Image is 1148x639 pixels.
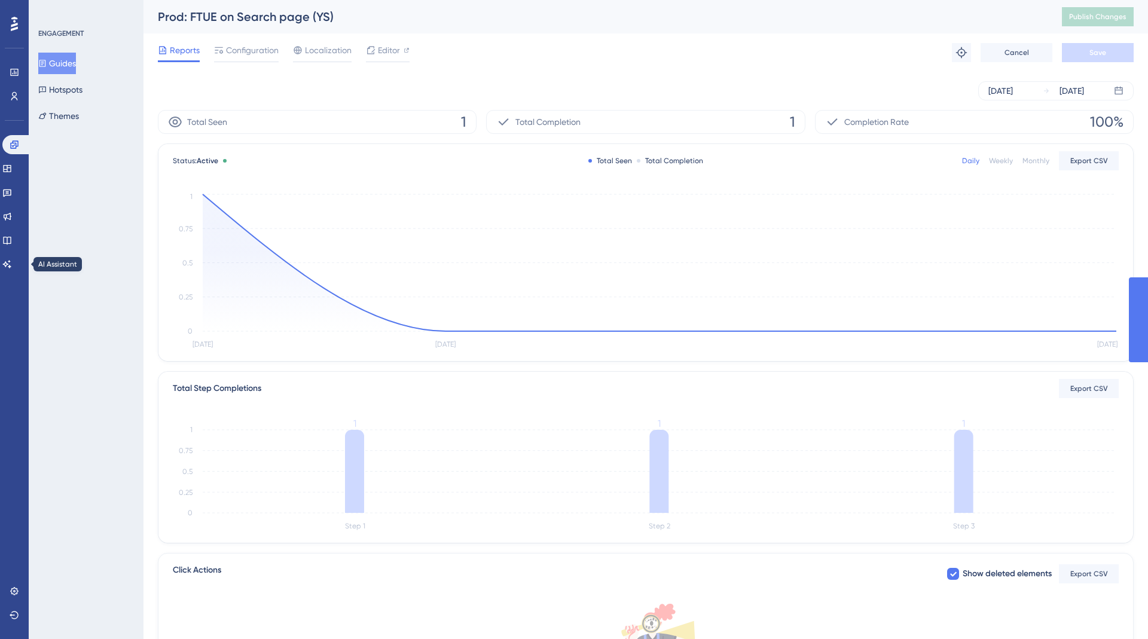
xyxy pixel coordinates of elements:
[1022,156,1049,166] div: Monthly
[1097,340,1118,348] tspan: [DATE]
[1069,12,1126,22] span: Publish Changes
[226,43,279,57] span: Configuration
[953,522,975,530] tspan: Step 3
[1059,151,1119,170] button: Export CSV
[188,327,193,335] tspan: 0
[188,509,193,517] tspan: 0
[179,225,193,233] tspan: 0.75
[649,522,670,530] tspan: Step 2
[170,43,200,57] span: Reports
[435,340,456,348] tspan: [DATE]
[1060,84,1084,98] div: [DATE]
[1098,592,1134,628] iframe: UserGuiding AI Assistant Launcher
[179,293,193,301] tspan: 0.25
[378,43,400,57] span: Editor
[38,105,79,127] button: Themes
[1062,7,1134,26] button: Publish Changes
[981,43,1052,62] button: Cancel
[173,563,221,585] span: Click Actions
[1070,384,1108,393] span: Export CSV
[1062,43,1134,62] button: Save
[1070,156,1108,166] span: Export CSV
[173,156,218,166] span: Status:
[844,115,909,129] span: Completion Rate
[1070,569,1108,579] span: Export CSV
[963,567,1052,581] span: Show deleted elements
[193,340,213,348] tspan: [DATE]
[190,192,193,201] tspan: 1
[179,447,193,455] tspan: 0.75
[588,156,632,166] div: Total Seen
[1089,48,1106,57] span: Save
[658,418,661,429] tspan: 1
[962,418,965,429] tspan: 1
[988,84,1013,98] div: [DATE]
[38,79,83,100] button: Hotspots
[182,467,193,476] tspan: 0.5
[1004,48,1029,57] span: Cancel
[1059,564,1119,583] button: Export CSV
[962,156,979,166] div: Daily
[187,115,227,129] span: Total Seen
[158,8,1032,25] div: Prod: FTUE on Search page (YS)
[637,156,703,166] div: Total Completion
[989,156,1013,166] div: Weekly
[790,112,795,132] span: 1
[305,43,352,57] span: Localization
[179,488,193,497] tspan: 0.25
[461,112,466,132] span: 1
[38,29,84,38] div: ENGAGEMENT
[515,115,581,129] span: Total Completion
[345,522,365,530] tspan: Step 1
[197,157,218,165] span: Active
[190,426,193,434] tspan: 1
[1059,379,1119,398] button: Export CSV
[1090,112,1123,132] span: 100%
[353,418,356,429] tspan: 1
[38,53,76,74] button: Guides
[173,381,261,396] div: Total Step Completions
[182,259,193,267] tspan: 0.5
